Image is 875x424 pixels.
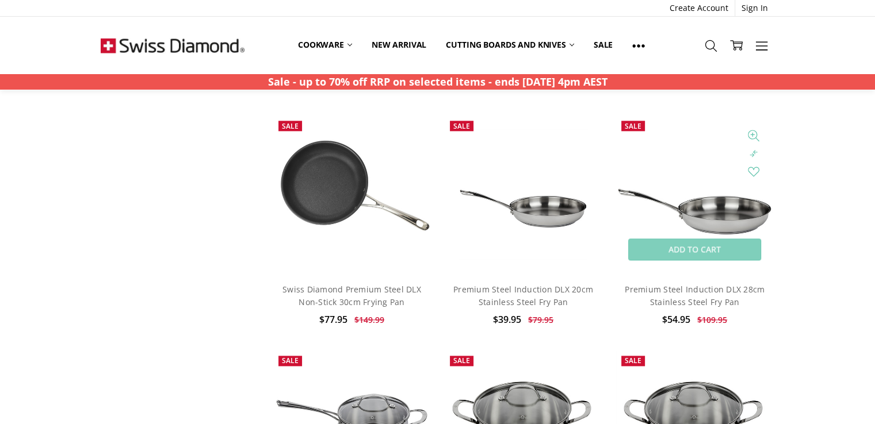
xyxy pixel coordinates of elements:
[625,121,641,131] span: Sale
[662,313,690,326] span: $54.95
[444,115,603,273] img: Premium Steel DLX - 8" (20cm) Stainless Steel Fry Pan | Swiss Diamond
[282,284,421,307] a: Swiss Diamond Premium Steel DLX Non-Stick 30cm Frying Pan
[697,314,727,325] span: $109.95
[453,121,470,131] span: Sale
[268,75,607,88] strong: Sale - up to 70% off RRP on selected items - ends [DATE] 4pm AEST
[282,356,299,365] span: Sale
[528,314,553,325] span: $79.95
[625,356,641,365] span: Sale
[362,32,436,57] a: New arrival
[625,284,765,307] a: Premium Steel Induction DLX 28cm Stainless Steel Fry Pan
[584,32,622,57] a: Sale
[436,32,584,57] a: Cutting boards and knives
[453,356,470,365] span: Sale
[282,121,299,131] span: Sale
[622,32,655,58] a: Show All
[288,32,362,57] a: Cookware
[616,115,774,273] img: Premium Steel DLX - 8" (20cm) Stainless Steel Fry Pan | Swiss Diamond - Product
[628,238,761,260] a: Add to Cart
[273,115,431,273] img: Swiss Diamond Premium Steel DLX Non-Stick 30cm Frying Pan
[493,313,521,326] span: $39.95
[101,17,244,74] img: Free Shipping On Every Order
[319,313,347,326] span: $77.95
[354,314,384,325] span: $149.99
[453,284,593,307] a: Premium Steel Induction DLX 20cm Stainless Steel Fry Pan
